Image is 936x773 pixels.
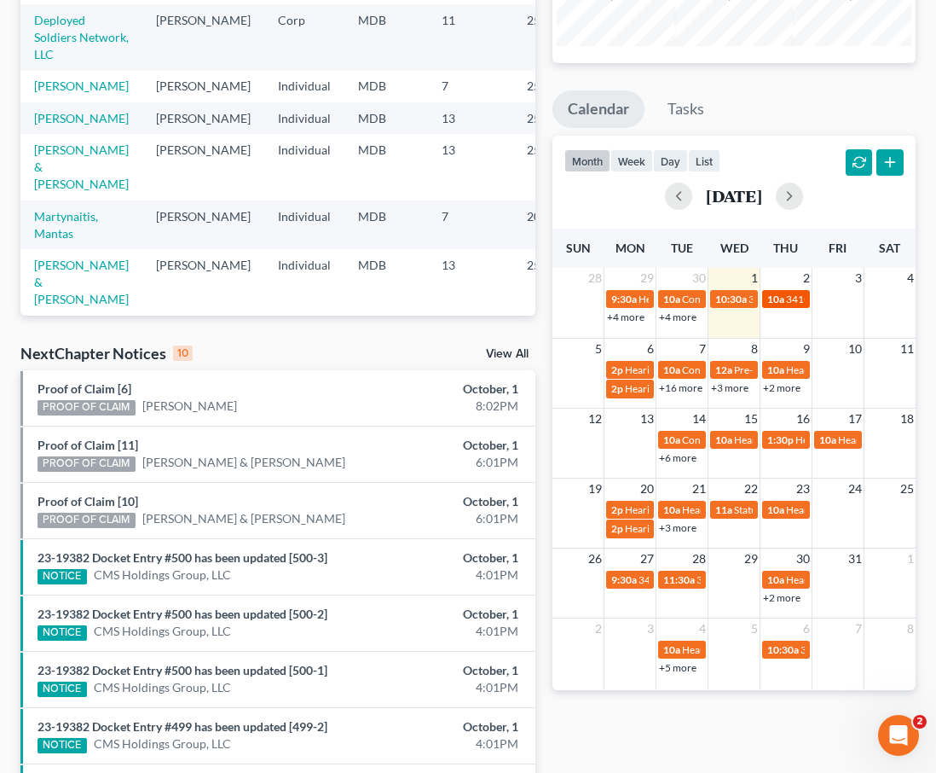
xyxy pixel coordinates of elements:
[742,409,760,429] span: 15
[38,607,327,621] a: 23-19382 Docket Entry #500 has been updated [500-2]
[428,201,513,249] td: 7
[142,134,264,200] td: [PERSON_NAME]
[34,111,129,125] a: [PERSON_NAME]
[715,433,732,446] span: 10a
[671,241,693,255] span: Tue
[142,201,264,249] td: [PERSON_NAME]
[264,102,344,134] td: Individual
[853,268,864,288] span: 3
[611,522,623,535] span: 2p
[344,71,428,102] td: MDB
[801,268,812,288] span: 2
[593,339,604,359] span: 5
[638,549,656,569] span: 27
[369,662,518,679] div: October, 1
[369,454,518,471] div: 6:01PM
[513,102,595,134] td: 25-11910
[611,382,623,395] span: 2p
[819,433,836,446] span: 10a
[142,102,264,134] td: [PERSON_NAME]
[344,102,428,134] td: MDB
[34,13,129,61] a: Deployed Soldiers Network, LLC
[34,209,98,241] a: Martynaitis, Mantas
[369,510,518,527] div: 6:01PM
[264,249,344,315] td: Individual
[690,268,708,288] span: 30
[264,316,344,347] td: Individual
[486,348,529,360] a: View All
[369,735,518,753] div: 4:01PM
[794,479,812,499] span: 23
[696,573,861,586] span: 341(a) meeting for [PERSON_NAME]
[638,479,656,499] span: 20
[749,268,760,288] span: 1
[625,522,758,535] span: Hearing for [PERSON_NAME]
[659,311,696,323] a: +4 more
[659,381,702,394] a: +16 more
[653,149,688,172] button: day
[663,573,695,586] span: 11:30a
[94,623,231,640] a: CMS Holdings Group, LLC
[428,102,513,134] td: 13
[552,90,644,128] a: Calendar
[905,268,916,288] span: 4
[794,549,812,569] span: 30
[34,142,129,191] a: [PERSON_NAME] & [PERSON_NAME]
[38,400,136,416] div: PROOF OF CLAIM
[690,549,708,569] span: 28
[142,398,237,415] a: [PERSON_NAME]
[38,456,136,472] div: PROOF OF CLAIM
[663,503,680,516] span: 10a
[513,71,595,102] td: 25-19140
[38,719,327,734] a: 23-19382 Docket Entry #499 has been updated [499-2]
[706,187,762,205] h2: [DATE]
[513,134,595,200] td: 25-19125
[690,479,708,499] span: 21
[369,679,518,696] div: 4:01PM
[615,241,645,255] span: Mon
[142,454,345,471] a: [PERSON_NAME] & [PERSON_NAME]
[663,293,680,305] span: 10a
[663,643,680,656] span: 10a
[369,606,518,623] div: October, 1
[898,339,916,359] span: 11
[742,549,760,569] span: 29
[659,521,696,534] a: +3 more
[645,339,656,359] span: 6
[264,134,344,200] td: Individual
[428,4,513,70] td: 11
[734,503,831,516] span: Status Conference for
[846,339,864,359] span: 10
[786,363,919,376] span: Hearing for [PERSON_NAME]
[659,451,696,464] a: +6 more
[734,363,813,376] span: Pre-Status Report
[913,715,927,729] span: 2
[94,679,231,696] a: CMS Holdings Group, LLC
[846,479,864,499] span: 24
[715,293,747,305] span: 10:30a
[369,718,518,735] div: October, 1
[38,494,138,509] a: Proof of Claim [10]
[38,738,87,753] div: NOTICE
[749,339,760,359] span: 8
[142,71,264,102] td: [PERSON_NAME]
[645,619,656,639] span: 3
[846,549,864,569] span: 31
[898,479,916,499] span: 25
[786,573,837,586] span: Hearing for
[94,735,231,753] a: CMS Holdings Group, LLC
[879,241,900,255] span: Sat
[853,619,864,639] span: 7
[173,346,193,361] div: 10
[638,409,656,429] span: 13
[142,316,264,347] td: [PERSON_NAME]
[767,293,784,305] span: 10a
[682,503,815,516] span: Hearing for [PERSON_NAME]
[734,433,867,446] span: Hearing for [PERSON_NAME]
[344,134,428,200] td: MDB
[638,268,656,288] span: 29
[763,591,800,604] a: +2 more
[142,249,264,315] td: [PERSON_NAME]
[264,71,344,102] td: Individual
[344,201,428,249] td: MDB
